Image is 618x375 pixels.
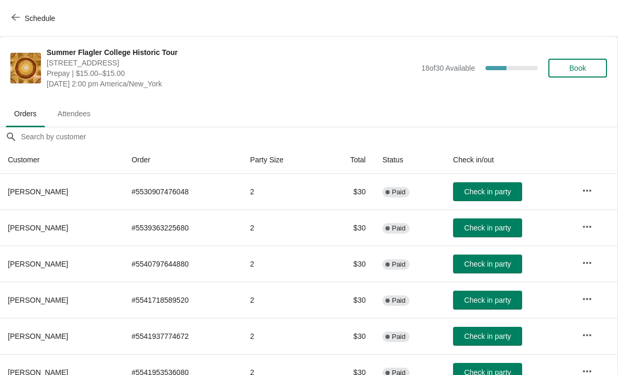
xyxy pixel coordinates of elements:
[242,318,323,354] td: 2
[421,64,475,72] span: 18 of 30 Available
[548,59,607,78] button: Book
[453,327,522,346] button: Check in party
[25,14,55,23] span: Schedule
[242,246,323,282] td: 2
[242,209,323,246] td: 2
[123,246,241,282] td: # 5540797644880
[242,282,323,318] td: 2
[123,282,241,318] td: # 5541718589520
[322,282,374,318] td: $30
[464,187,511,196] span: Check in party
[374,146,445,174] th: Status
[123,174,241,209] td: # 5530907476048
[123,146,241,174] th: Order
[464,296,511,304] span: Check in party
[123,209,241,246] td: # 5539363225680
[10,53,41,83] img: Summer Flagler College Historic Tour
[322,209,374,246] td: $30
[464,332,511,340] span: Check in party
[8,260,68,268] span: [PERSON_NAME]
[47,68,416,79] span: Prepay | $15.00–$15.00
[322,174,374,209] td: $30
[392,188,405,196] span: Paid
[464,224,511,232] span: Check in party
[453,218,522,237] button: Check in party
[392,296,405,305] span: Paid
[47,47,416,58] span: Summer Flagler College Historic Tour
[322,318,374,354] td: $30
[453,182,522,201] button: Check in party
[20,127,617,146] input: Search by customer
[569,64,586,72] span: Book
[8,332,68,340] span: [PERSON_NAME]
[47,58,416,68] span: [STREET_ADDRESS]
[242,146,323,174] th: Party Size
[464,260,511,268] span: Check in party
[242,174,323,209] td: 2
[123,318,241,354] td: # 5541937774672
[47,79,416,89] span: [DATE] 2:00 pm America/New_York
[6,104,45,123] span: Orders
[392,260,405,269] span: Paid
[8,296,68,304] span: [PERSON_NAME]
[5,9,63,28] button: Schedule
[322,146,374,174] th: Total
[322,246,374,282] td: $30
[453,255,522,273] button: Check in party
[8,187,68,196] span: [PERSON_NAME]
[445,146,573,174] th: Check in/out
[392,333,405,341] span: Paid
[49,104,99,123] span: Attendees
[453,291,522,310] button: Check in party
[392,224,405,233] span: Paid
[8,224,68,232] span: [PERSON_NAME]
